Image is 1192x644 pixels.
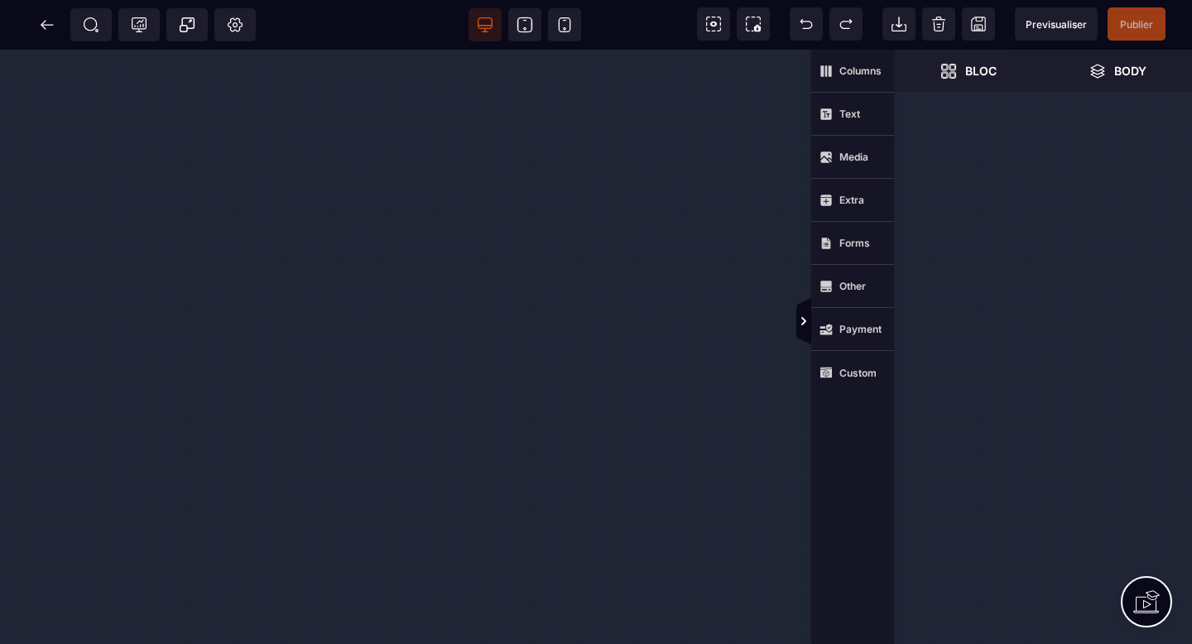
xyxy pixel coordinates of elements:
strong: Other [839,280,866,292]
span: Popup [179,17,195,33]
span: View components [697,7,730,41]
strong: Custom [839,367,877,379]
span: Previsualiser [1026,18,1087,31]
span: Screenshot [737,7,770,41]
strong: Text [839,108,860,120]
strong: Columns [839,65,882,77]
span: Publier [1120,18,1153,31]
span: Open Layer Manager [1043,50,1192,93]
span: SEO [83,17,99,33]
strong: Payment [839,323,882,335]
strong: Extra [839,194,864,206]
span: Setting Body [227,17,243,33]
span: Preview [1015,7,1098,41]
span: Open Blocks [894,50,1043,93]
strong: Forms [839,237,870,249]
strong: Media [839,151,868,163]
strong: Body [1114,65,1146,77]
strong: Bloc [965,65,997,77]
span: Tracking [131,17,147,33]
